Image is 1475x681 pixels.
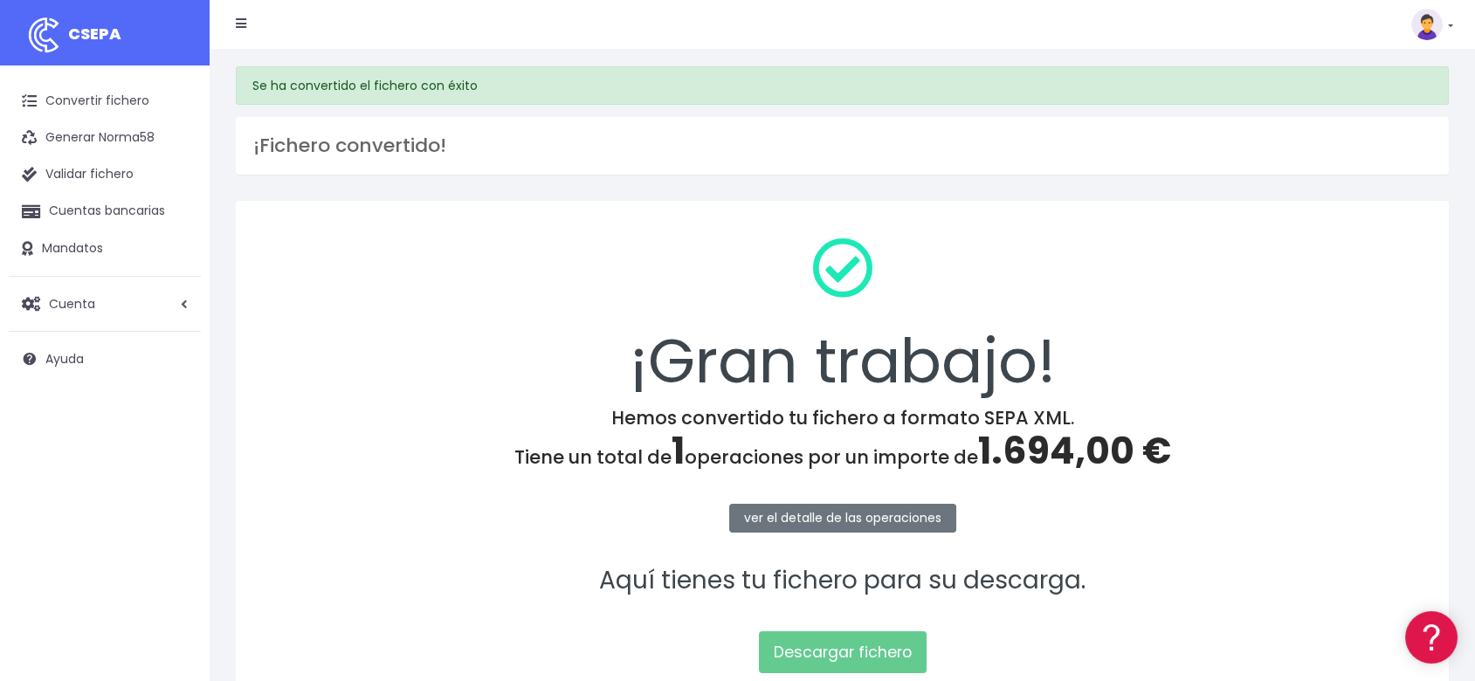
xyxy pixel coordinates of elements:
span: 1.694,00 € [978,425,1171,477]
a: Mandatos [9,230,201,267]
span: Cuenta [49,294,95,312]
img: logo [22,13,65,57]
span: Ayuda [45,350,84,368]
p: Aquí tienes tu fichero para su descarga. [258,561,1426,601]
h3: ¡Fichero convertido! [253,134,1431,157]
a: Convertir fichero [9,83,201,120]
h4: Hemos convertido tu fichero a formato SEPA XML. Tiene un total de operaciones por un importe de [258,407,1426,473]
a: Descargar fichero [759,631,927,673]
div: ¡Gran trabajo! [258,224,1426,407]
span: 1 [672,425,685,477]
a: Validar fichero [9,156,201,193]
a: ver el detalle de las operaciones [729,504,956,533]
a: Cuenta [9,285,201,322]
a: Generar Norma58 [9,120,201,156]
div: Se ha convertido el fichero con éxito [236,66,1449,105]
img: profile [1411,9,1443,40]
span: CSEPA [68,23,121,45]
a: Ayuda [9,340,201,377]
a: Cuentas bancarias [9,193,201,230]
